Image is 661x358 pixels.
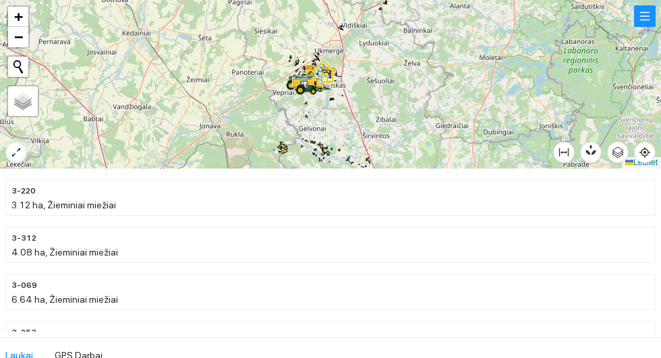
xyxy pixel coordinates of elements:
button: column-width [553,142,575,163]
button: expand-alt [5,142,27,163]
span: expand-alt [6,147,26,158]
span: 3.12 ha, Žieminiai miežiai [11,200,116,210]
span: + [14,8,23,25]
span: 3-312 [11,232,36,245]
a: Zoom in [8,7,28,27]
button: Initiate a new search [8,57,28,77]
span: column-width [554,147,574,158]
span: − [14,28,23,45]
span: 4.08 ha, Žieminiai miežiai [11,247,118,258]
a: Leaflet [625,158,658,167]
button: menu [634,5,656,27]
a: Zoom out [8,27,28,47]
span: 3-220 [11,185,36,198]
span: 3-253 [11,326,36,339]
span: 3-069 [11,279,37,292]
a: Layers [8,86,38,116]
span: 6.64 ha, Žieminiai miežiai [11,294,118,305]
button: aim [634,142,656,163]
span: aim [635,147,655,158]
